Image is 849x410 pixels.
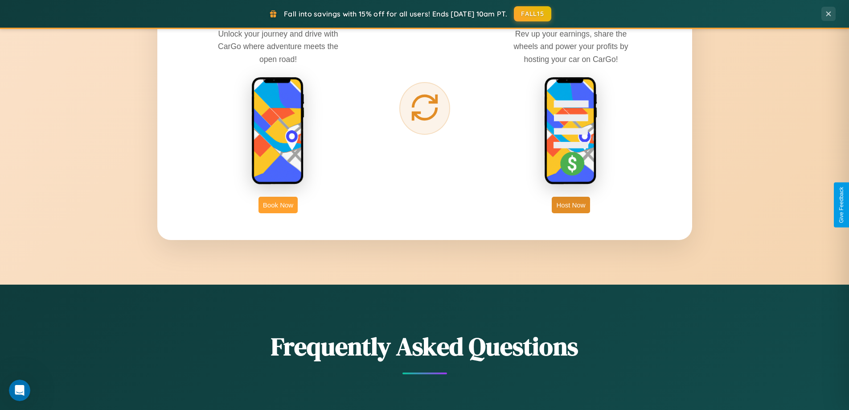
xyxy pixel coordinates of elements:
h2: Frequently Asked Questions [157,329,692,364]
img: host phone [544,77,598,186]
iframe: Intercom live chat [9,380,30,401]
p: Unlock your journey and drive with CarGo where adventure meets the open road! [211,28,345,65]
img: rent phone [251,77,305,186]
button: Book Now [258,197,298,213]
span: Fall into savings with 15% off for all users! Ends [DATE] 10am PT. [284,9,507,18]
p: Rev up your earnings, share the wheels and power your profits by hosting your car on CarGo! [504,28,638,65]
div: Give Feedback [838,187,845,223]
button: Host Now [552,197,590,213]
button: FALL15 [514,6,551,21]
